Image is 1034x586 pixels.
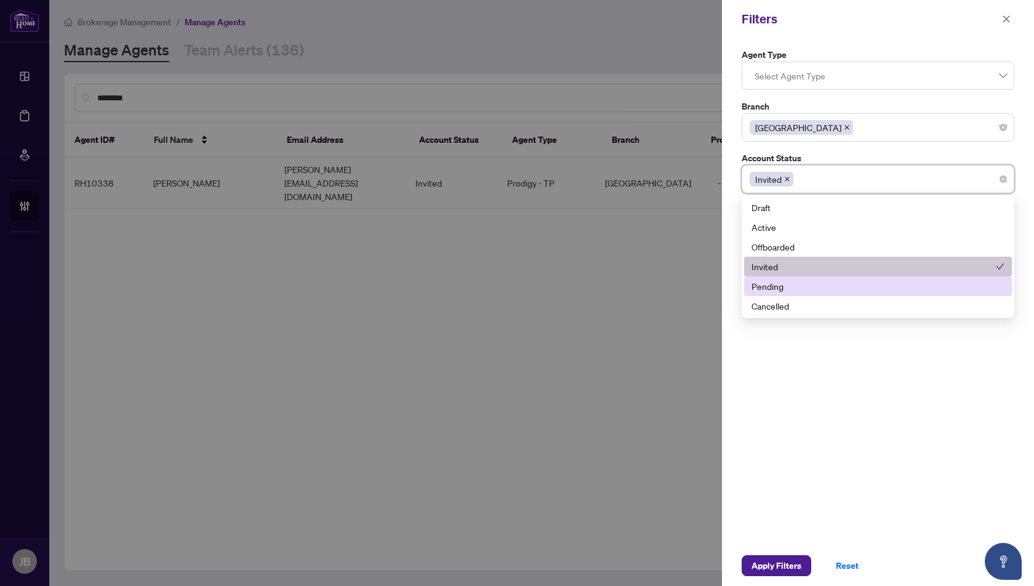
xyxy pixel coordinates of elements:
[1002,15,1011,23] span: close
[751,201,1004,214] div: Draft
[742,10,998,28] div: Filters
[742,151,1014,165] label: Account Status
[742,100,1014,113] label: Branch
[750,172,793,187] span: Invited
[985,543,1022,580] button: Open asap
[744,296,1012,316] div: Cancelled
[744,237,1012,257] div: Offboarded
[744,217,1012,237] div: Active
[744,198,1012,217] div: Draft
[742,48,1014,62] label: Agent Type
[751,240,1004,254] div: Offboarded
[751,220,1004,234] div: Active
[751,556,801,576] span: Apply Filters
[755,121,841,134] span: [GEOGRAPHIC_DATA]
[784,176,790,182] span: close
[744,276,1012,296] div: Pending
[742,555,811,576] button: Apply Filters
[751,299,1004,313] div: Cancelled
[1000,124,1007,131] span: close-circle
[744,257,1012,276] div: Invited
[996,262,1004,271] span: check
[844,124,850,130] span: close
[750,120,853,135] span: Mississauga
[755,172,782,186] span: Invited
[826,555,868,576] button: Reset
[836,556,859,576] span: Reset
[1000,175,1007,183] span: close-circle
[751,260,996,273] div: Invited
[751,279,1004,293] div: Pending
